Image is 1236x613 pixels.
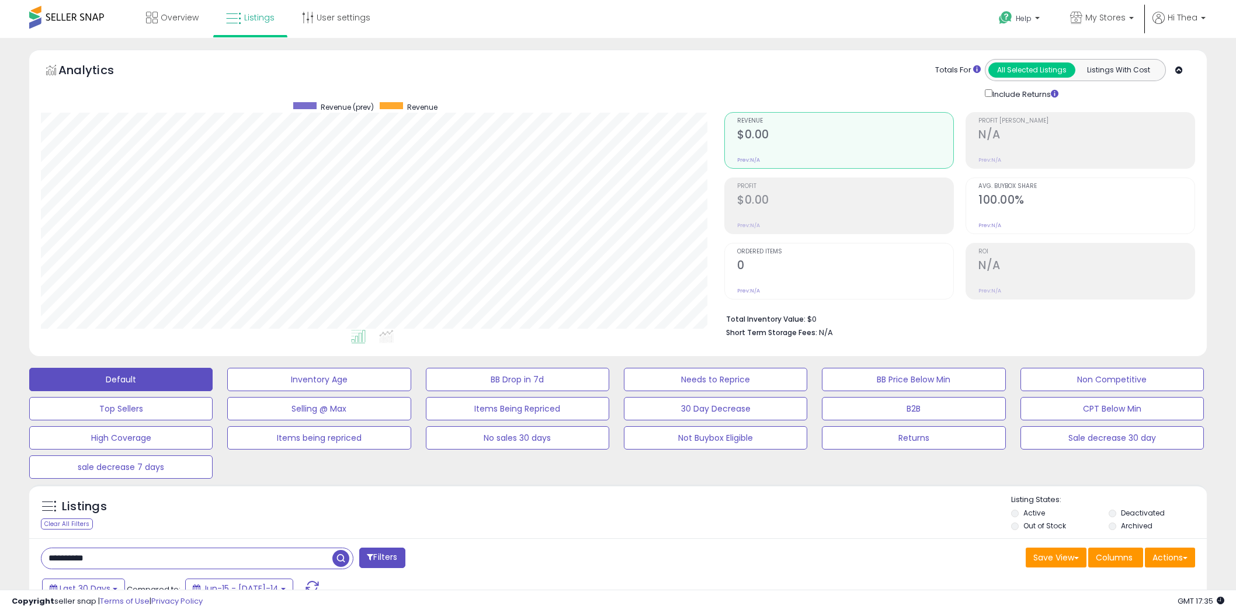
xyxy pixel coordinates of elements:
[60,583,110,594] span: Last 30 Days
[998,11,1013,25] i: Get Help
[978,259,1195,274] h2: N/A
[426,426,609,450] button: No sales 30 days
[737,259,953,274] h2: 0
[737,222,760,229] small: Prev: N/A
[726,314,806,324] b: Total Inventory Value:
[737,118,953,124] span: Revenue
[12,595,54,607] strong: Copyright
[1096,552,1133,563] span: Columns
[1016,13,1032,23] span: Help
[1178,595,1224,607] span: 2025-08-14 17:35 GMT
[978,128,1195,144] h2: N/A
[737,287,760,294] small: Prev: N/A
[41,518,93,530] div: Clear All Filters
[1026,548,1086,567] button: Save View
[822,397,1005,420] button: B2B
[1020,426,1204,450] button: Sale decrease 30 day
[737,183,953,190] span: Profit
[227,397,411,420] button: Selling @ Max
[978,156,1001,163] small: Prev: N/A
[1023,521,1066,531] label: Out of Stock
[935,65,981,76] div: Totals For
[1088,548,1143,567] button: Columns
[737,249,953,255] span: Ordered Items
[426,397,609,420] button: Items Being Repriced
[726,311,1186,325] li: $0
[822,426,1005,450] button: Returns
[624,368,807,391] button: Needs to Reprice
[29,426,213,450] button: High Coverage
[726,328,817,337] b: Short Term Storage Fees:
[244,12,275,23] span: Listings
[1020,368,1204,391] button: Non Competitive
[737,193,953,209] h2: $0.00
[1023,508,1045,518] label: Active
[29,397,213,420] button: Top Sellers
[822,368,1005,391] button: BB Price Below Min
[58,62,137,81] h5: Analytics
[359,548,405,568] button: Filters
[978,287,1001,294] small: Prev: N/A
[1085,12,1126,23] span: My Stores
[737,156,760,163] small: Prev: N/A
[426,368,609,391] button: BB Drop in 7d
[407,102,438,112] span: Revenue
[624,426,807,450] button: Not Buybox Eligible
[988,62,1075,78] button: All Selected Listings
[978,222,1001,229] small: Prev: N/A
[978,183,1195,190] span: Avg. Buybox Share
[819,327,833,338] span: N/A
[161,12,199,23] span: Overview
[978,118,1195,124] span: Profit [PERSON_NAME]
[1020,397,1204,420] button: CPT Below Min
[624,397,807,420] button: 30 Day Decrease
[1168,12,1197,23] span: Hi Thea
[12,596,203,607] div: seller snap | |
[62,499,107,515] h5: Listings
[127,584,180,595] span: Compared to:
[976,87,1072,100] div: Include Returns
[1011,494,1207,506] p: Listing States:
[1121,508,1165,518] label: Deactivated
[990,2,1051,38] a: Help
[151,595,203,607] a: Privacy Policy
[227,426,411,450] button: Items being repriced
[29,455,213,479] button: sale decrease 7 days
[978,249,1195,255] span: ROI
[42,579,125,598] button: Last 30 Days
[203,583,279,594] span: Jun-15 - [DATE]-14
[978,193,1195,209] h2: 100.00%
[1152,12,1206,38] a: Hi Thea
[185,579,293,598] button: Jun-15 - [DATE]-14
[227,368,411,391] button: Inventory Age
[29,368,213,391] button: Default
[1121,521,1152,531] label: Archived
[321,102,374,112] span: Revenue (prev)
[1145,548,1195,567] button: Actions
[737,128,953,144] h2: $0.00
[100,595,150,607] a: Terms of Use
[1075,62,1162,78] button: Listings With Cost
